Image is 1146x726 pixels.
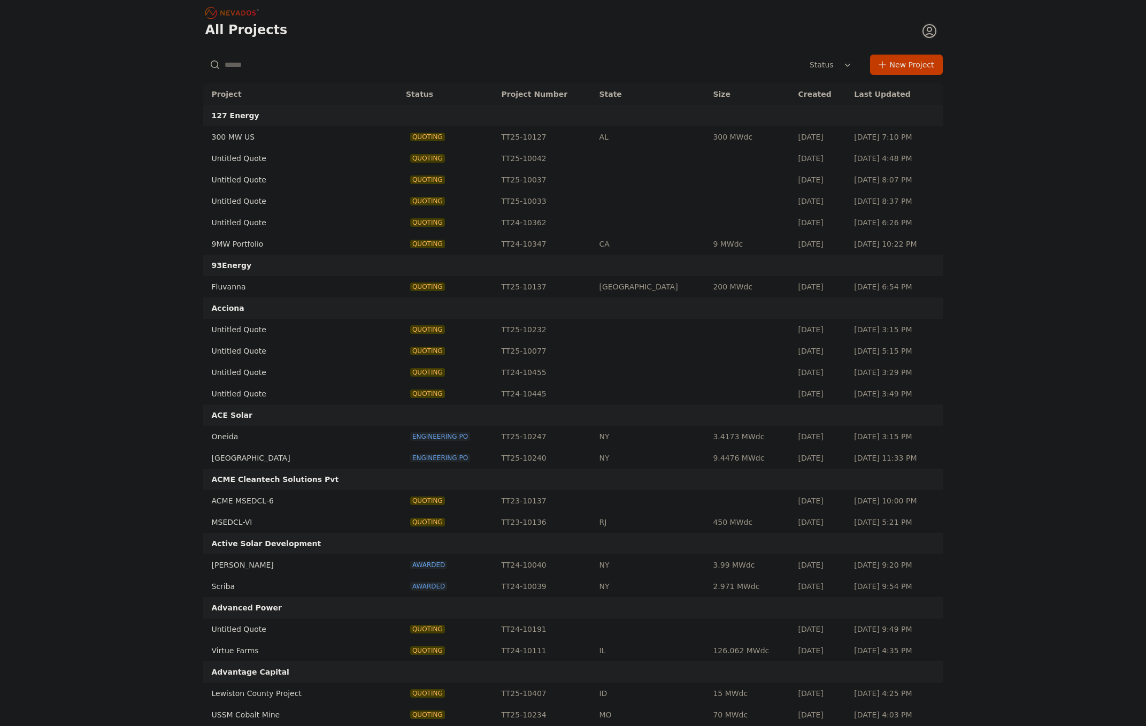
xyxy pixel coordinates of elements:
[203,511,943,533] tr: MSEDCL-VIQuotingTT23-10136RJ450 MWdc[DATE][DATE] 5:21 PM
[849,319,943,340] td: [DATE] 3:15 PM
[849,554,943,576] td: [DATE] 9:20 PM
[203,640,943,661] tr: Virtue FarmsQuotingTT24-10111IL126.062 MWdc[DATE][DATE] 4:35 PM
[203,255,943,276] td: 93Energy
[203,190,373,212] td: Untitled Quote
[594,126,707,148] td: AL
[203,83,373,105] th: Project
[793,190,849,212] td: [DATE]
[496,212,594,233] td: TT24-10362
[793,490,849,511] td: [DATE]
[203,426,943,447] tr: OneidaEngineering POTT25-10247NY3.4173 MWdc[DATE][DATE] 3:15 PM
[849,276,943,297] td: [DATE] 6:54 PM
[849,426,943,447] td: [DATE] 3:15 PM
[870,55,943,75] a: New Project
[849,383,943,404] td: [DATE] 3:49 PM
[793,640,849,661] td: [DATE]
[707,126,793,148] td: 300 MWdc
[410,325,445,334] span: Quoting
[496,490,594,511] td: TT23-10137
[496,340,594,362] td: TT25-10077
[203,533,943,554] td: Active Solar Development
[793,426,849,447] td: [DATE]
[203,383,943,404] tr: Untitled QuoteQuotingTT24-10445[DATE][DATE] 3:49 PM
[203,362,943,383] tr: Untitled QuoteQuotingTT24-10455[DATE][DATE] 3:29 PM
[849,126,943,148] td: [DATE] 7:10 PM
[849,190,943,212] td: [DATE] 8:37 PM
[594,276,707,297] td: [GEOGRAPHIC_DATA]
[496,511,594,533] td: TT23-10136
[203,276,943,297] tr: FluvannaQuotingTT25-10137[GEOGRAPHIC_DATA]200 MWdc[DATE][DATE] 6:54 PM
[203,319,943,340] tr: Untitled QuoteQuotingTT25-10232[DATE][DATE] 3:15 PM
[793,340,849,362] td: [DATE]
[707,447,793,469] td: 9.4476 MWdc
[410,432,470,441] span: Engineering PO
[707,683,793,704] td: 15 MWdc
[707,704,793,725] td: 70 MWdc
[410,154,445,163] span: Quoting
[793,383,849,404] td: [DATE]
[496,618,594,640] td: TT24-10191
[410,368,445,377] span: Quoting
[203,490,943,511] tr: ACME MSEDCL-6QuotingTT23-10137[DATE][DATE] 10:00 PM
[203,297,943,319] td: Acciona
[594,233,707,255] td: CA
[849,511,943,533] td: [DATE] 5:21 PM
[410,282,445,291] span: Quoting
[496,148,594,169] td: TT25-10042
[496,704,594,725] td: TT25-10234
[410,496,445,505] span: Quoting
[707,426,793,447] td: 3.4173 MWdc
[496,426,594,447] td: TT25-10247
[496,683,594,704] td: TT25-10407
[496,362,594,383] td: TT24-10455
[594,554,707,576] td: NY
[793,83,849,105] th: Created
[496,640,594,661] td: TT24-10111
[793,276,849,297] td: [DATE]
[849,490,943,511] td: [DATE] 10:00 PM
[203,683,943,704] tr: Lewiston County ProjectQuotingTT25-10407ID15 MWdc[DATE][DATE] 4:25 PM
[410,710,445,719] span: Quoting
[401,83,496,105] th: Status
[793,683,849,704] td: [DATE]
[496,383,594,404] td: TT24-10445
[410,240,445,248] span: Quoting
[496,447,594,469] td: TT25-10240
[793,447,849,469] td: [DATE]
[203,447,943,469] tr: [GEOGRAPHIC_DATA]Engineering POTT25-10240NY9.4476 MWdc[DATE][DATE] 11:33 PM
[203,704,373,725] td: USSM Cobalt Mine
[205,4,262,21] nav: Breadcrumb
[793,576,849,597] td: [DATE]
[707,233,793,255] td: 9 MWdc
[496,83,594,105] th: Project Number
[410,347,445,355] span: Quoting
[496,576,594,597] td: TT24-10039
[594,704,707,725] td: MO
[849,576,943,597] td: [DATE] 9:54 PM
[203,233,373,255] td: 9MW Portfolio
[594,576,707,597] td: NY
[594,511,707,533] td: RJ
[849,362,943,383] td: [DATE] 3:29 PM
[203,340,373,362] td: Untitled Quote
[203,404,943,426] td: ACE Solar
[203,576,373,597] td: Scriba
[410,518,445,526] span: Quoting
[203,169,373,190] td: Untitled Quote
[496,126,594,148] td: TT25-10127
[707,576,793,597] td: 2.971 MWdc
[707,83,793,105] th: Size
[203,683,373,704] td: Lewiston County Project
[849,640,943,661] td: [DATE] 4:35 PM
[205,21,288,39] h1: All Projects
[849,233,943,255] td: [DATE] 10:22 PM
[849,704,943,725] td: [DATE] 4:03 PM
[849,683,943,704] td: [DATE] 4:25 PM
[707,554,793,576] td: 3.99 MWdc
[496,169,594,190] td: TT25-10037
[594,447,707,469] td: NY
[203,340,943,362] tr: Untitled QuoteQuotingTT25-10077[DATE][DATE] 5:15 PM
[496,319,594,340] td: TT25-10232
[410,389,445,398] span: Quoting
[203,276,373,297] td: Fluvanna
